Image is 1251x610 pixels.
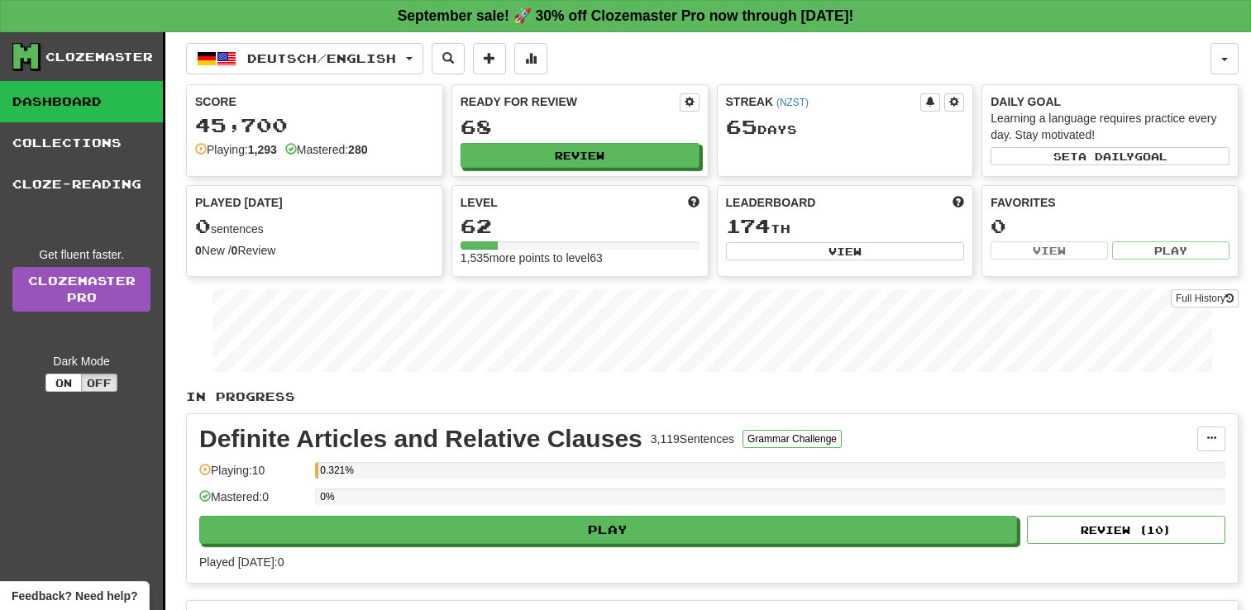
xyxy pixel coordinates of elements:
[195,244,202,257] strong: 0
[186,388,1239,405] p: In Progress
[461,194,498,211] span: Level
[991,216,1230,236] div: 0
[726,214,771,237] span: 174
[195,216,434,237] div: sentences
[348,143,367,156] strong: 280
[1112,241,1230,260] button: Play
[199,555,284,569] span: Played [DATE]: 0
[1171,289,1239,307] button: Full History
[12,246,150,263] div: Get fluent faster.
[688,194,700,211] span: Score more points to level up
[199,427,642,451] div: Definite Articles and Relative Clauses
[726,93,921,110] div: Streak
[195,115,434,136] div: 45,700
[742,430,842,448] button: Grammar Challenge
[726,115,757,138] span: 65
[12,267,150,312] a: ClozemasterPro
[398,7,854,24] strong: September sale! 🚀 30% off Clozemaster Pro now through [DATE]!
[726,242,965,260] button: View
[195,214,211,237] span: 0
[285,141,368,158] div: Mastered:
[461,216,700,236] div: 62
[726,117,965,138] div: Day s
[991,241,1108,260] button: View
[651,431,734,447] div: 3,119 Sentences
[473,43,506,74] button: Add sentence to collection
[186,43,423,74] button: Deutsch/English
[1027,516,1225,544] button: Review (10)
[12,353,150,369] div: Dark Mode
[247,51,396,65] span: Deutsch / English
[199,516,1017,544] button: Play
[991,110,1230,143] div: Learning a language requires practice every day. Stay motivated!
[195,93,434,110] div: Score
[81,374,117,392] button: Off
[461,93,680,110] div: Ready for Review
[195,194,283,211] span: Played [DATE]
[12,588,137,604] span: Open feedback widget
[726,216,965,237] div: th
[1078,150,1134,162] span: a daily
[953,194,964,211] span: This week in points, UTC
[991,147,1230,165] button: Seta dailygoal
[432,43,465,74] button: Search sentences
[776,97,809,108] a: (NZST)
[45,374,82,392] button: On
[45,49,153,65] div: Clozemaster
[514,43,547,74] button: More stats
[195,141,277,158] div: Playing:
[726,194,816,211] span: Leaderboard
[199,488,307,516] div: Mastered: 0
[991,194,1230,211] div: Favorites
[195,242,434,259] div: New / Review
[232,244,238,257] strong: 0
[248,143,277,156] strong: 1,293
[461,143,700,168] button: Review
[461,117,700,137] div: 68
[461,250,700,266] div: 1,535 more points to level 63
[199,462,307,489] div: Playing: 10
[991,93,1230,110] div: Daily Goal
